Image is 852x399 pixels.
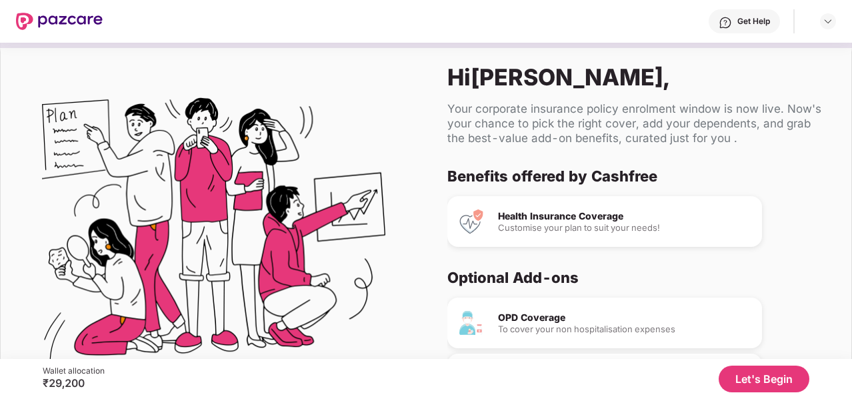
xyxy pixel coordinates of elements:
[458,310,485,336] img: OPD Coverage
[498,313,751,322] div: OPD Coverage
[447,268,819,287] div: Optional Add-ons
[458,208,485,235] img: Health Insurance Coverage
[43,366,105,376] div: Wallet allocation
[737,16,770,27] div: Get Help
[447,101,830,145] div: Your corporate insurance policy enrolment window is now live. Now's your chance to pick the right...
[498,224,751,232] div: Customise your plan to suit your needs!
[719,366,809,392] button: Let's Begin
[16,13,103,30] img: New Pazcare Logo
[719,16,732,29] img: svg+xml;base64,PHN2ZyBpZD0iSGVscC0zMngzMiIgeG1sbnM9Imh0dHA6Ly93d3cudzMub3JnLzIwMDAvc3ZnIiB3aWR0aD...
[823,16,833,27] img: svg+xml;base64,PHN2ZyBpZD0iRHJvcGRvd24tMzJ4MzIiIHhtbG5zPSJodHRwOi8vd3d3LnczLm9yZy8yMDAwL3N2ZyIgd2...
[498,325,751,334] div: To cover your non hospitalisation expenses
[447,167,819,185] div: Benefits offered by Cashfree
[447,63,830,91] div: Hi [PERSON_NAME] ,
[498,212,751,221] div: Health Insurance Coverage
[43,376,105,390] div: ₹29,200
